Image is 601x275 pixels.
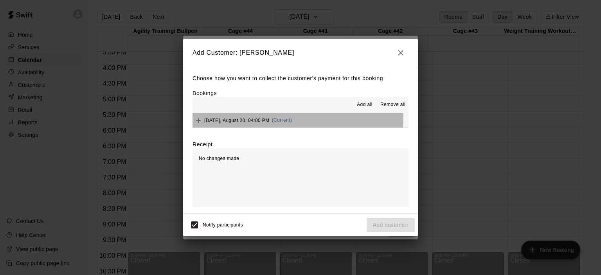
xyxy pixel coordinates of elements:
button: Remove all [377,99,408,111]
span: Add all [357,101,372,109]
button: Add all [352,99,377,111]
span: Add [193,117,204,123]
span: (Current) [272,117,292,123]
span: [DATE], August 20: 04:00 PM [204,117,270,123]
label: Receipt [193,140,212,148]
span: No changes made [199,156,239,161]
p: Choose how you want to collect the customer's payment for this booking [193,74,408,83]
span: Remove all [380,101,405,109]
h2: Add Customer: [PERSON_NAME] [183,39,418,67]
span: Notify participants [203,222,243,228]
label: Bookings [193,90,217,96]
button: Add[DATE], August 20: 04:00 PM(Current) [193,113,408,128]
